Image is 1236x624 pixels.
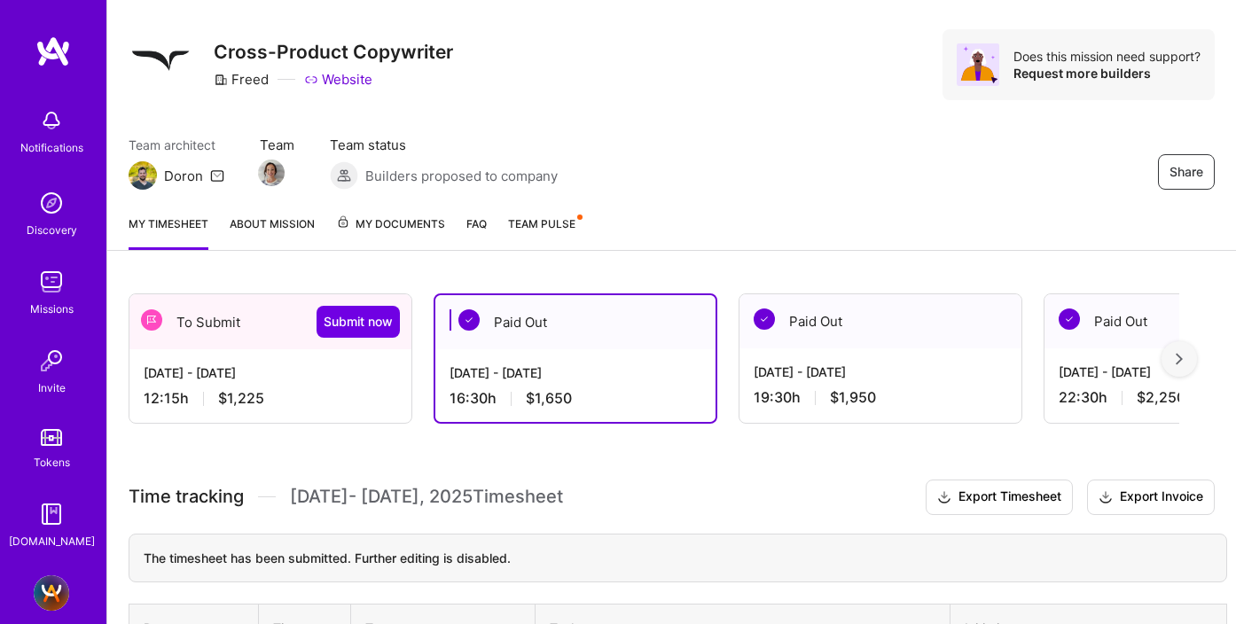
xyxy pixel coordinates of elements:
[129,136,224,154] span: Team architect
[926,480,1073,515] button: Export Timesheet
[317,306,400,338] button: Submit now
[324,313,393,331] span: Submit now
[258,160,285,186] img: Team Member Avatar
[435,295,716,349] div: Paid Out
[336,214,445,250] a: My Documents
[34,496,69,532] img: guide book
[508,217,575,230] span: Team Pulse
[1099,488,1113,507] i: icon Download
[218,389,264,408] span: $1,225
[754,388,1007,407] div: 19:30 h
[458,309,480,331] img: Paid Out
[9,532,95,550] div: [DOMAIN_NAME]
[1059,308,1080,330] img: Paid Out
[526,389,572,408] span: $1,650
[230,214,315,250] a: About Mission
[957,43,999,86] img: Avatar
[129,294,411,349] div: To Submit
[330,161,358,190] img: Builders proposed to company
[330,136,558,154] span: Team status
[144,389,397,408] div: 12:15 h
[35,35,71,67] img: logo
[214,70,269,89] div: Freed
[34,185,69,221] img: discovery
[466,214,487,250] a: FAQ
[1013,48,1201,65] div: Does this mission need support?
[129,486,244,508] span: Time tracking
[38,378,66,397] div: Invite
[336,214,445,234] span: My Documents
[450,389,701,408] div: 16:30 h
[214,41,453,63] h3: Cross-Product Copywriter
[1170,163,1203,181] span: Share
[1158,154,1215,190] button: Share
[129,214,208,250] a: My timesheet
[937,488,951,507] i: icon Download
[450,363,701,382] div: [DATE] - [DATE]
[508,214,581,250] a: Team Pulse
[1176,353,1183,365] img: right
[34,264,69,300] img: teamwork
[304,70,372,89] a: Website
[129,29,192,93] img: Company Logo
[144,363,397,382] div: [DATE] - [DATE]
[1013,65,1201,82] div: Request more builders
[754,363,1007,381] div: [DATE] - [DATE]
[290,486,563,508] span: [DATE] - [DATE] , 2025 Timesheet
[1087,480,1215,515] button: Export Invoice
[141,309,162,331] img: To Submit
[41,429,62,446] img: tokens
[830,388,876,407] span: $1,950
[27,221,77,239] div: Discovery
[129,534,1227,582] div: The timesheet has been submitted. Further editing is disabled.
[210,168,224,183] i: icon Mail
[20,138,83,157] div: Notifications
[34,103,69,138] img: bell
[34,343,69,378] img: Invite
[754,308,775,330] img: Paid Out
[34,575,69,611] img: A.Team - Full-stack Demand Growth team!
[34,453,70,472] div: Tokens
[214,73,228,87] i: icon CompanyGray
[260,136,294,154] span: Team
[29,575,74,611] a: A.Team - Full-stack Demand Growth team!
[1137,388,1185,407] span: $2,250
[260,158,283,188] a: Team Member Avatar
[739,294,1021,348] div: Paid Out
[164,167,203,185] div: Doron
[129,161,157,190] img: Team Architect
[30,300,74,318] div: Missions
[365,167,558,185] span: Builders proposed to company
